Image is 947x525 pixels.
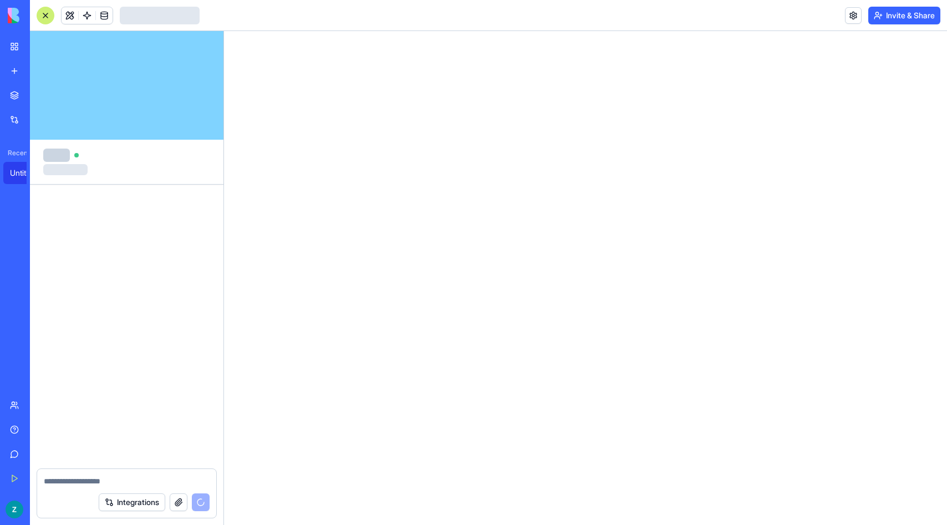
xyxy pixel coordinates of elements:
img: ACg8ocIyDWSE_8uJpnLA_Sv__zokdXZNPccrDCJFZ46RqZZH-fhMgQ=s96-c [6,501,23,518]
button: Invite & Share [868,7,940,24]
a: Untitled App [3,162,48,184]
span: Recent [3,149,27,157]
img: logo [8,8,77,23]
button: Integrations [99,493,165,511]
div: Untitled App [10,167,41,179]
